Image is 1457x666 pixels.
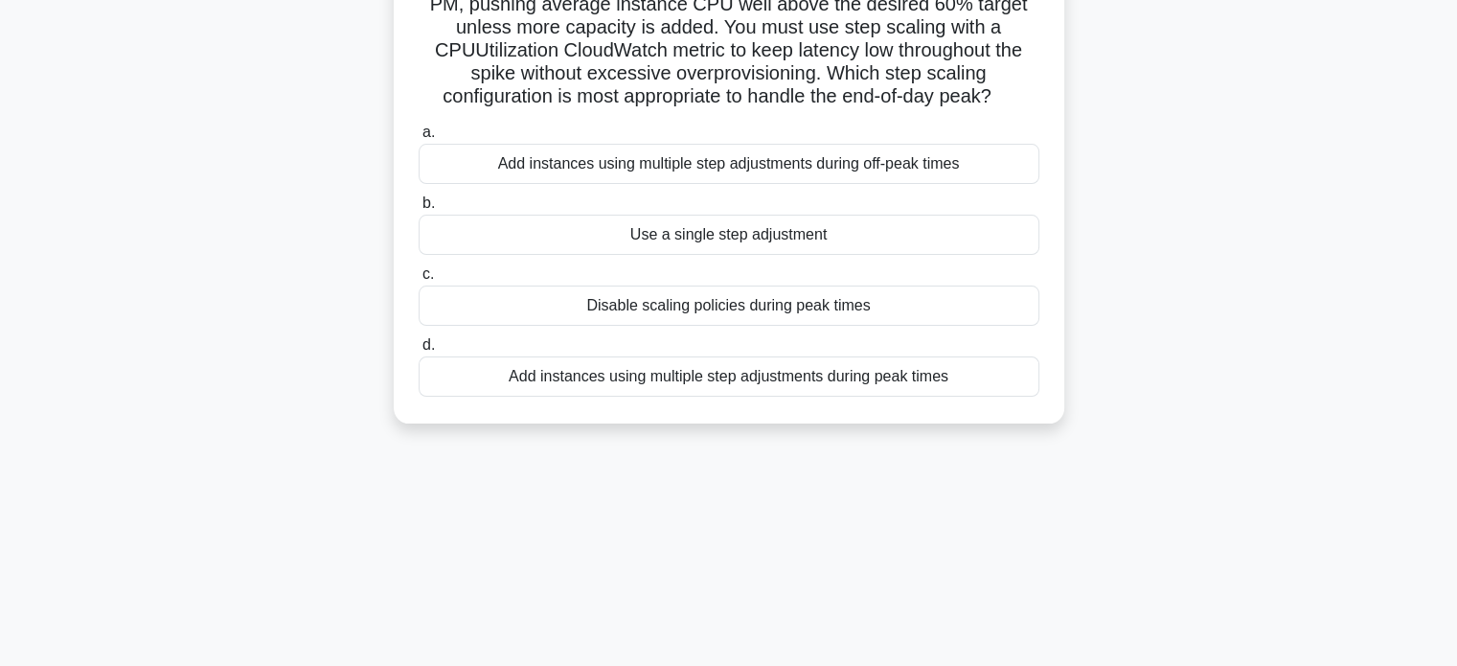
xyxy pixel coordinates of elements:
div: Use a single step adjustment [419,215,1039,255]
span: a. [422,124,435,140]
div: Disable scaling policies during peak times [419,286,1039,326]
span: d. [422,336,435,353]
span: b. [422,195,435,211]
div: Add instances using multiple step adjustments during peak times [419,356,1039,397]
span: c. [422,265,434,282]
div: Add instances using multiple step adjustments during off-peak times [419,144,1039,184]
